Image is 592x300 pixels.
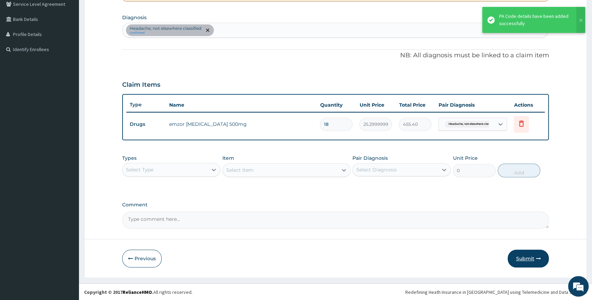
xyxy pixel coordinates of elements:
[453,155,477,161] label: Unit Price
[222,155,234,161] label: Item
[435,98,510,112] th: Pair Diagnosis
[122,81,160,89] h3: Claim Items
[166,117,317,131] td: emzor [MEDICAL_DATA] 500mg
[166,98,317,112] th: Name
[40,86,95,156] span: We're online!
[130,31,201,35] small: confirmed
[352,155,388,161] label: Pair Diagnosis
[356,98,395,112] th: Unit Price
[316,98,356,112] th: Quantity
[356,166,396,173] div: Select Diagnosis
[205,27,211,33] span: remove selection option
[122,250,162,267] button: Previous
[510,98,545,112] th: Actions
[113,3,129,20] div: Minimize live chat window
[84,289,153,295] strong: Copyright © 2017 .
[405,289,587,296] div: Redefining Heath Insurance in [GEOGRAPHIC_DATA] using Telemedicine and Data Science!
[126,118,166,131] td: Drugs
[3,187,131,211] textarea: Type your message and hit 'Enter'
[126,98,166,111] th: Type
[499,13,570,27] div: PA Code details have been added successfully
[122,155,137,161] label: Types
[498,164,540,177] button: Add
[122,14,147,21] label: Diagnosis
[123,289,152,295] a: RelianceHMO
[395,98,435,112] th: Total Price
[508,250,549,267] button: Submit
[126,166,153,173] div: Select Type
[122,202,549,208] label: Comment
[36,38,115,47] div: Chat with us now
[13,34,28,51] img: d_794563401_company_1708531726252_794563401
[445,121,497,128] span: Headache, not elsewhere classi...
[130,26,201,31] p: Headache, not elsewhere classified
[122,51,549,60] p: NB: All diagnosis must be linked to a claim item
